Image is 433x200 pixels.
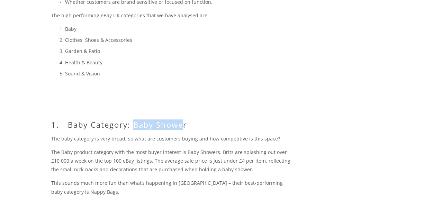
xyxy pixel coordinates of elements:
[51,120,294,129] h2: 1. Baby Category: Baby Shower
[65,25,294,33] p: Baby
[51,11,294,20] p: The high performing eBay UK categories that we have analysed are:
[65,58,294,67] p: Health & Beauty
[65,47,294,55] p: Garden & Patio
[65,69,294,78] p: Sound & Vision
[51,134,294,143] p: The baby category is very broad, so what are customers buying and how competitive is this space?
[65,36,294,44] p: Clothes, Shoes & Accessories
[51,179,294,196] p: This sounds much more fun than what’s happening in [GEOGRAPHIC_DATA] – their best-performing baby...
[51,148,294,174] p: The Baby product category with the most buyer interest is Baby Showers. Brits are splashing out o...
